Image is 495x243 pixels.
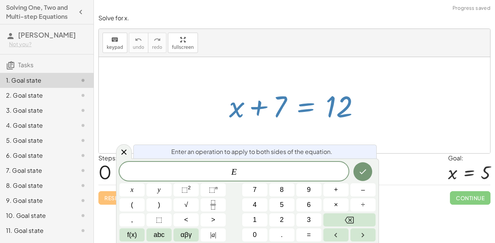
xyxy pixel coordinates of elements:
[78,181,88,190] i: Task not started.
[269,213,294,226] button: 2
[334,185,338,195] span: +
[6,3,74,21] h4: Solving One, Two and Multi-step Equations
[296,183,321,196] button: 9
[280,200,284,210] span: 5
[6,136,66,145] div: 5. Goal state
[361,185,365,195] span: –
[201,198,226,211] button: Fraction
[98,154,117,162] label: Steps:
[154,230,164,240] span: abc
[174,183,199,196] button: Squared
[6,211,66,220] div: 10. Goal state
[296,198,321,211] button: 6
[296,228,321,241] button: Equals
[361,200,365,210] span: ÷
[131,185,134,195] span: x
[211,215,215,225] span: >
[209,186,215,193] span: ⬚
[174,198,199,211] button: Square root
[323,213,376,226] button: Backspace
[242,228,267,241] button: 0
[78,76,88,85] i: Task not started.
[296,213,321,226] button: 3
[158,200,160,210] span: )
[154,35,161,44] i: redo
[119,198,145,211] button: (
[215,231,216,238] span: |
[269,228,294,241] button: .
[453,5,490,12] span: Progress saved
[269,183,294,196] button: 8
[129,33,148,53] button: undoundo
[6,196,66,205] div: 9. Goal state
[103,33,127,53] button: keyboardkeypad
[119,183,145,196] button: x
[78,211,88,220] i: Task not started.
[253,215,257,225] span: 1
[6,181,66,190] div: 8. Goal state
[6,121,66,130] div: 4. Goal state
[146,183,172,196] button: y
[323,228,349,241] button: Left arrow
[307,185,311,195] span: 9
[6,151,66,160] div: 6. Goal state
[6,76,66,85] div: 1. Goal state
[78,226,88,235] i: Task not started.
[156,215,162,225] span: ⬚
[323,183,349,196] button: Plus
[98,14,490,23] p: Solve for x.
[78,196,88,205] i: Task not started.
[201,228,226,241] button: Absolute value
[171,147,332,156] span: Enter an operation to apply to both sides of the equation.
[210,230,216,240] span: a
[184,200,188,210] span: √
[172,45,194,50] span: fullscreen
[448,154,490,163] div: Goal:
[131,215,133,225] span: ,
[146,228,172,241] button: Alphabet
[253,185,257,195] span: 7
[78,166,88,175] i: Task not started.
[131,200,133,210] span: (
[78,91,88,100] i: Task not started.
[18,61,33,69] span: Tasks
[188,185,191,190] sup: 2
[269,198,294,211] button: 5
[146,213,172,226] button: Placeholder
[323,198,349,211] button: Times
[280,215,284,225] span: 2
[201,183,226,196] button: Superscript
[231,167,237,177] var: E
[281,230,283,240] span: .
[78,106,88,115] i: Task not started.
[78,151,88,160] i: Task not started.
[307,200,311,210] span: 6
[146,198,172,211] button: )
[18,30,76,39] span: [PERSON_NAME]
[350,228,376,241] button: Right arrow
[119,228,145,241] button: Functions
[78,136,88,145] i: Task not started.
[158,185,161,195] span: y
[242,183,267,196] button: 7
[6,106,66,115] div: 3. Goal state
[210,231,212,238] span: |
[174,213,199,226] button: Less than
[334,200,338,210] span: ×
[6,166,66,175] div: 7. Goal state
[353,162,372,181] button: Done
[127,230,137,240] span: f(x)
[6,226,66,235] div: 11. Goal state
[133,45,144,50] span: undo
[119,213,145,226] button: ,
[181,186,188,193] span: ⬚
[253,200,257,210] span: 4
[307,215,311,225] span: 3
[168,33,198,53] button: fullscreen
[242,198,267,211] button: 4
[215,185,218,190] sup: n
[111,35,118,44] i: keyboard
[78,121,88,130] i: Task not started.
[307,230,311,240] span: =
[135,35,142,44] i: undo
